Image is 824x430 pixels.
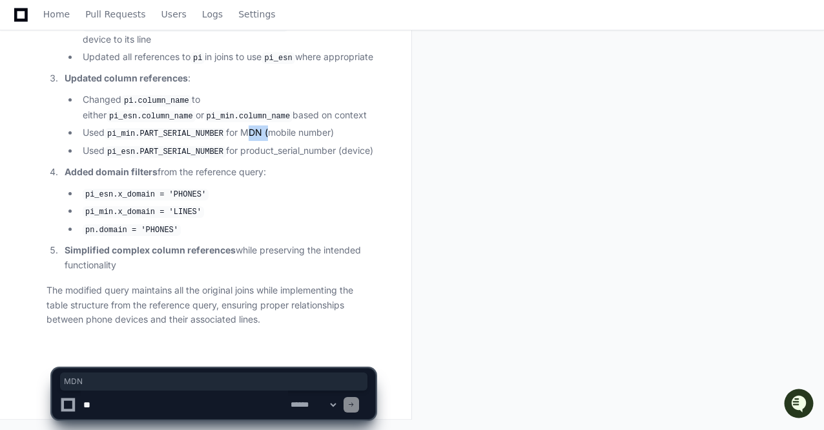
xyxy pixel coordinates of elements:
p: : [65,71,375,86]
strong: Simplified complex column references [65,244,236,255]
code: pi [191,52,205,64]
p: The modified query maintains all the original joins while implementing the table structure from t... [46,283,375,327]
li: to connect the device to its line [79,17,375,47]
span: MDN [64,376,364,387]
div: We're offline, but we'll be back soon! [44,109,187,120]
code: pi_esn.x_domain = 'PHONES' [83,189,209,200]
span: Settings [238,10,275,18]
span: Pylon [129,136,156,145]
strong: Updated column references [65,72,188,83]
div: Start new chat [44,96,212,109]
strong: Added domain filters [65,166,158,177]
code: pi_esn.PART_SERIAL_NUMBER [105,146,226,158]
span: Users [161,10,187,18]
button: Start new chat [220,100,235,116]
img: 1756235613930-3d25f9e4-fa56-45dd-b3ad-e072dfbd1548 [13,96,36,120]
code: pi_esn.column_name [107,111,196,122]
code: pi_min.x_domain = 'LINES' [83,206,204,218]
li: Updated all references to in joins to use where appropriate [79,50,375,65]
p: while preserving the intended functionality [65,243,375,273]
p: from the reference query: [65,165,375,180]
code: pi_min.column_name [204,111,293,122]
code: pi.column_name [121,95,192,107]
li: Used for MDN (mobile number) [79,125,375,141]
li: Used for product_serial_number (device) [79,144,375,159]
code: pi_esn.objid = pi_min.part_to_esn2part_inst [83,20,288,32]
span: Home [43,10,70,18]
iframe: Open customer support [783,387,818,422]
img: PlayerZero [13,13,39,39]
div: Welcome [13,52,235,72]
li: Changed to either or based on context [79,92,375,123]
span: Logs [202,10,223,18]
code: pi_esn [262,52,294,64]
code: pi_min.PART_SERIAL_NUMBER [105,128,226,140]
code: pn.domain = 'PHONES' [83,224,181,236]
a: Powered byPylon [91,135,156,145]
span: Pull Requests [85,10,145,18]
